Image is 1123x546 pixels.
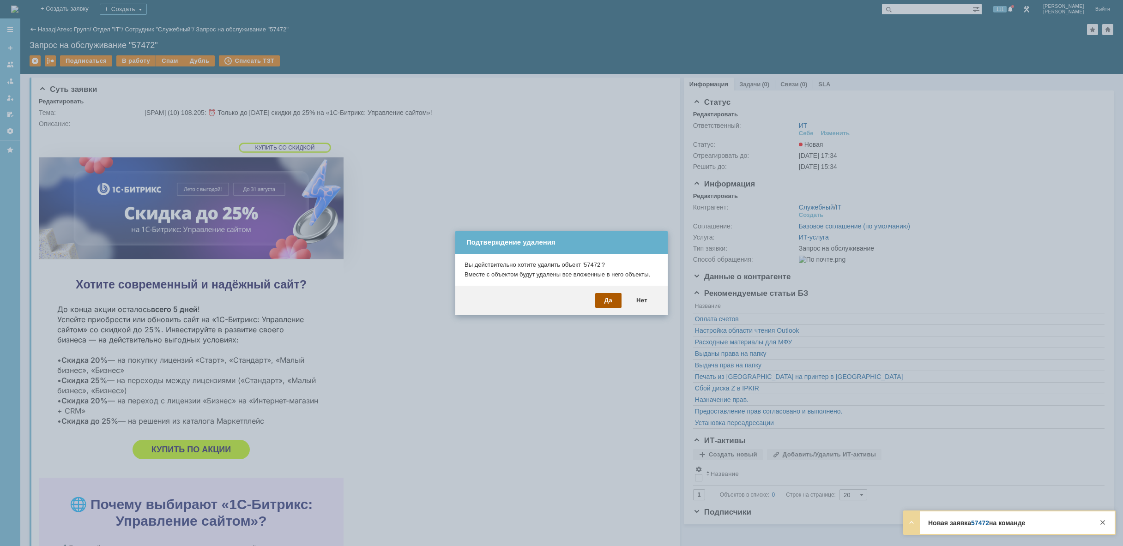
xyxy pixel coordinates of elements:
a: КУПИТЬ СО СКИДКОЙ [207,17,285,24]
strong: всего 5 дней [112,177,159,186]
div: ✔️ Быстрый старт, простое управление, структура сайта под ключ ✔️ Готовые решения для интернет-ма... [18,416,269,487]
div: Вместе с объектом будут удалены все вложенные в него объекты. [465,271,658,278]
strong: Новая заявка на команде [928,519,1025,527]
div: Подтверждение удаления [455,231,668,254]
strong: Скидка до 25% [23,289,79,298]
span: До конца акции осталось ! Успейте приобрести или обновить сайт на «1С-Битрикс: Управление сайтом»... [18,177,265,217]
strong: Скидка 20% [23,228,69,237]
strong: 🌐 Почему выбирают «1С-Битрикс: Управление сайтом»? [31,369,274,401]
strong: Скидка 20% [23,269,69,278]
span: КУПИТЬ ПО АКЦИИ [113,515,192,524]
span: КУПИТЬ ПО АКЦИИ [113,318,192,327]
a: 57472 [971,519,989,527]
div: Вы действительно хотите удалить объект '57472'? [465,261,658,269]
div: Развернуть [906,517,917,528]
span: ⏳ Акция действует до [DATE] включительно. Не упустите шанс сэкономить и улучшить ваш сайт или инт... [18,467,257,486]
strong: Хотите современный и надёжный сайт? [37,150,268,163]
a: КУПИТЬ ПО АКЦИИ [113,315,192,330]
a: КУПИТЬ ПО АКЦИИ [113,512,192,527]
div: • — на покупку лицензий «Старт», «Стандарт», «Малый бизнес», «Бизнес» • — на переходы между лицен... [18,177,286,299]
span: О СКИД [244,17,265,24]
strong: Скидка 25% [23,248,68,258]
div: Закрыть [1097,517,1108,528]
